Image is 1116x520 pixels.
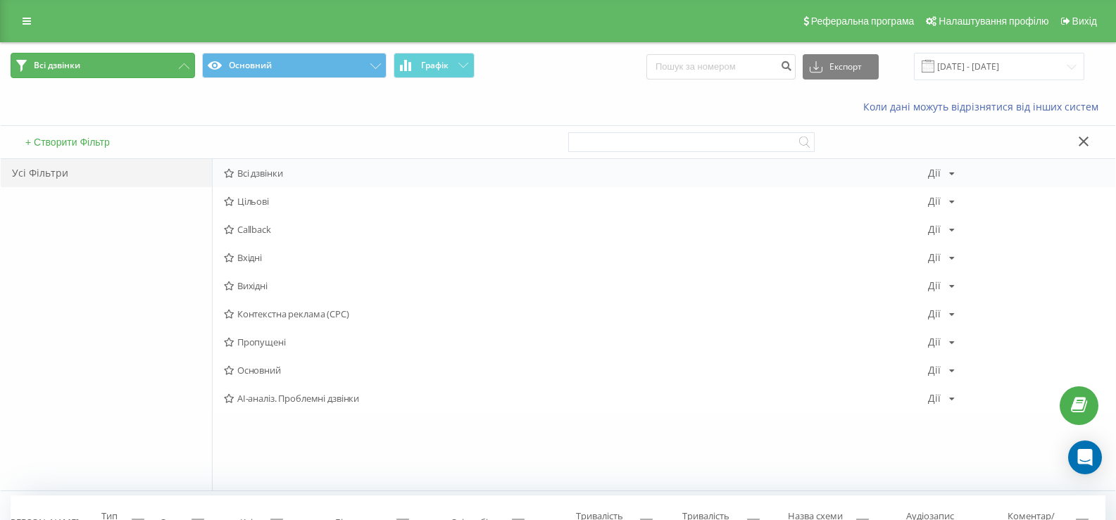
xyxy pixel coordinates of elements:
div: Усі Фільтри [1,159,212,187]
span: Реферальна програма [811,15,915,27]
div: Дії [928,365,941,375]
div: Дії [928,281,941,291]
button: Всі дзвінки [11,53,195,78]
div: Дії [928,168,941,178]
span: Налаштування профілю [939,15,1048,27]
span: Графік [421,61,449,70]
div: Дії [928,309,941,319]
span: Вихід [1072,15,1097,27]
button: Основний [202,53,387,78]
span: Цільові [224,196,928,206]
div: Дії [928,393,941,403]
span: Вихідні [224,281,928,291]
span: Вхідні [224,253,928,262]
span: Всі дзвінки [224,168,928,178]
button: + Створити Фільтр [21,136,114,148]
span: Основний [224,365,928,375]
span: Callback [224,224,928,234]
button: Закрити [1074,135,1094,150]
div: Дії [928,253,941,262]
span: Контекстна реклама (CPC) [224,309,928,319]
div: Open Intercom Messenger [1068,440,1102,474]
span: Пропущені [224,337,928,347]
div: Дії [928,196,941,206]
input: Пошук за номером [646,54,796,80]
button: Експорт [803,54,879,80]
div: Дії [928,337,941,347]
button: Графік [394,53,475,78]
span: Всі дзвінки [34,60,80,71]
div: Дії [928,224,941,234]
a: Коли дані можуть відрізнятися вiд інших систем [863,100,1105,113]
span: AI-аналіз. Проблемні дзвінки [224,393,928,403]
